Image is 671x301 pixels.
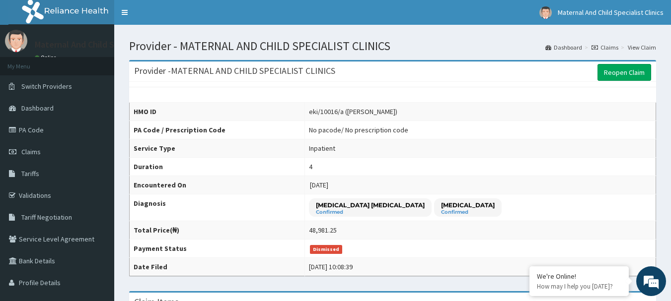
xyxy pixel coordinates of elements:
span: Tariff Negotiation [21,213,72,222]
th: Date Filed [130,258,305,276]
th: Duration [130,158,305,176]
small: Confirmed [441,210,495,215]
span: Tariffs [21,169,39,178]
th: Service Type [130,139,305,158]
img: User Image [539,6,552,19]
h1: Provider - MATERNAL AND CHILD SPECIALIST CLINICS [129,40,656,53]
img: User Image [5,30,27,52]
small: Confirmed [316,210,425,215]
span: We're online! [58,88,137,188]
div: 48,981.25 [309,225,337,235]
a: Dashboard [545,43,582,52]
p: [MEDICAL_DATA] [MEDICAL_DATA] [316,201,425,209]
th: PA Code / Prescription Code [130,121,305,139]
div: Chat with us now [52,56,167,68]
span: Dismissed [310,245,343,254]
span: Switch Providers [21,82,72,91]
div: Inpatient [309,143,335,153]
div: Minimize live chat window [163,5,187,29]
a: View Claim [628,43,656,52]
img: d_794563401_company_1708531726252_794563401 [18,50,40,74]
a: Online [35,54,59,61]
p: Maternal And Child Specialist Clinics [35,40,174,49]
p: How may I help you today? [537,282,621,291]
th: HMO ID [130,103,305,121]
div: No pacode / No prescription code [309,125,408,135]
a: Reopen Claim [597,64,651,81]
a: Claims [592,43,618,52]
th: Diagnosis [130,194,305,221]
div: We're Online! [537,272,621,281]
th: Payment Status [130,240,305,258]
span: Claims [21,147,41,156]
span: [DATE] [310,181,328,189]
th: Encountered On [130,176,305,194]
div: 4 [309,162,312,172]
div: eki/10016/a ([PERSON_NAME]) [309,107,397,117]
span: Dashboard [21,104,54,113]
span: Maternal And Child Specialist Clinics [558,8,664,17]
textarea: Type your message and hit 'Enter' [5,198,189,233]
p: [MEDICAL_DATA] [441,201,495,209]
th: Total Price(₦) [130,221,305,240]
div: [DATE] 10:08:39 [309,262,353,272]
h3: Provider - MATERNAL AND CHILD SPECIALIST CLINICS [134,66,335,75]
